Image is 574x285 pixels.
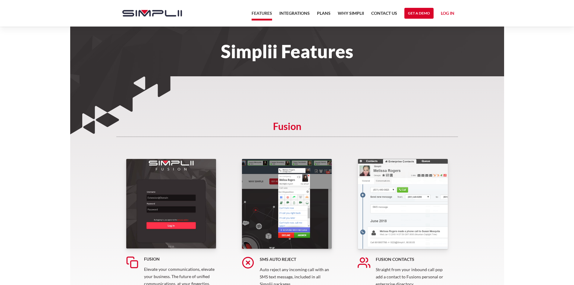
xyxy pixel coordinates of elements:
[144,256,216,262] h5: Fusion
[260,256,332,262] h5: SMS Auto Reject
[404,8,434,19] a: Get a Demo
[371,10,397,21] a: Contact US
[338,10,364,21] a: Why Simplii
[252,10,272,21] a: Features
[279,10,310,21] a: Integrations
[376,256,448,262] h5: Fusion Contacts
[122,10,182,17] img: Simplii
[441,10,454,19] a: Log in
[116,45,458,58] h1: Simplii Features
[317,10,331,21] a: Plans
[116,123,458,137] h5: Fusion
